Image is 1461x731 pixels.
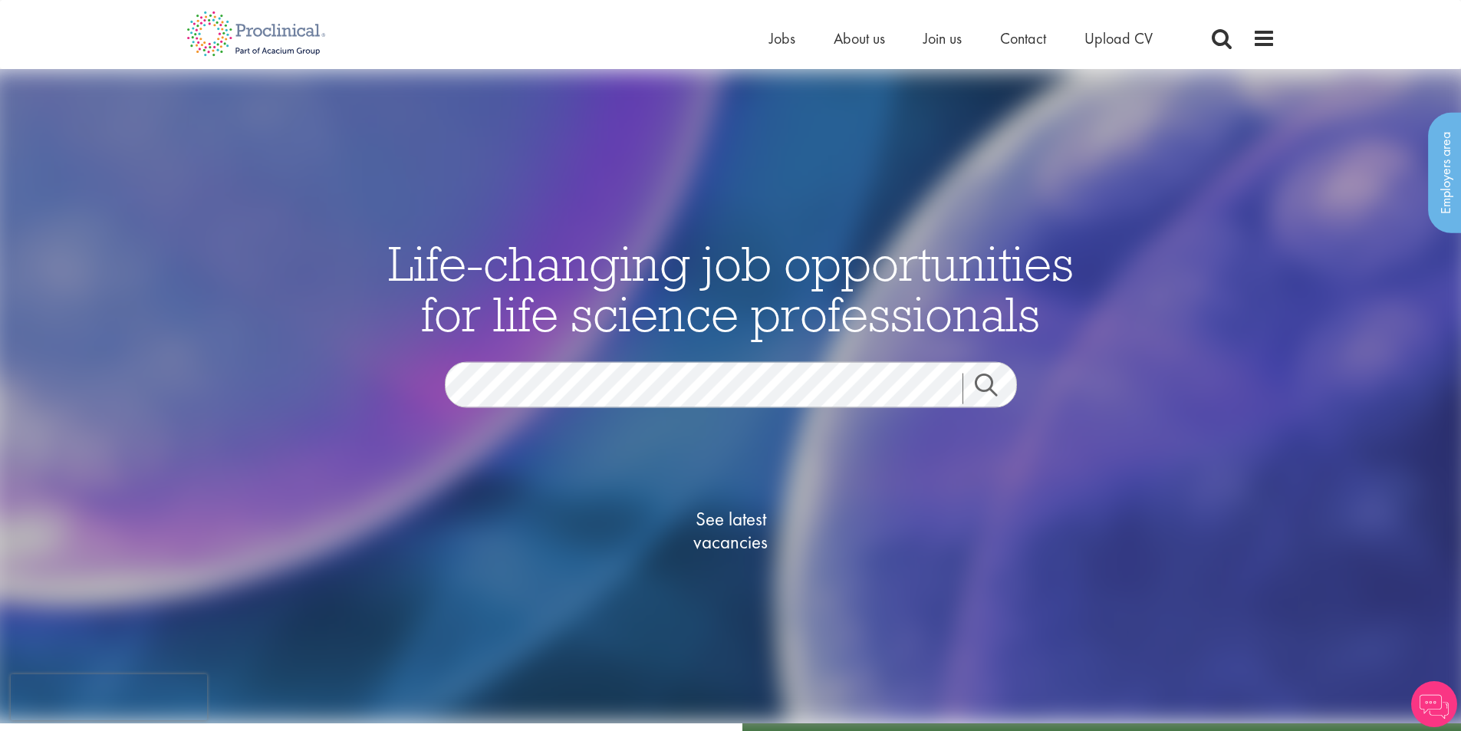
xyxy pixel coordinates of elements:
[769,28,795,48] a: Jobs
[654,508,808,554] span: See latest vacancies
[923,28,962,48] a: Join us
[1411,681,1457,727] img: Chatbot
[962,374,1028,404] a: Job search submit button
[1000,28,1046,48] a: Contact
[11,674,207,720] iframe: reCAPTCHA
[834,28,885,48] a: About us
[1084,28,1153,48] a: Upload CV
[654,446,808,615] a: See latestvacancies
[388,232,1074,344] span: Life-changing job opportunities for life science professionals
